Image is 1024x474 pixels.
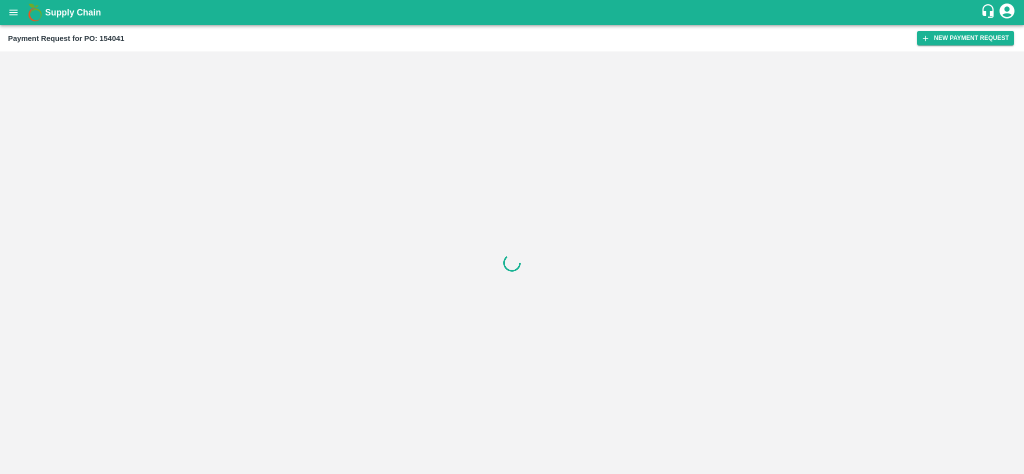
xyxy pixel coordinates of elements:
div: customer-support [981,3,998,21]
button: New Payment Request [917,31,1014,45]
div: account of current user [998,2,1016,23]
b: Supply Chain [45,7,101,17]
b: Payment Request for PO: 154041 [8,34,124,42]
a: Supply Chain [45,5,981,19]
button: open drawer [2,1,25,24]
img: logo [25,2,45,22]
